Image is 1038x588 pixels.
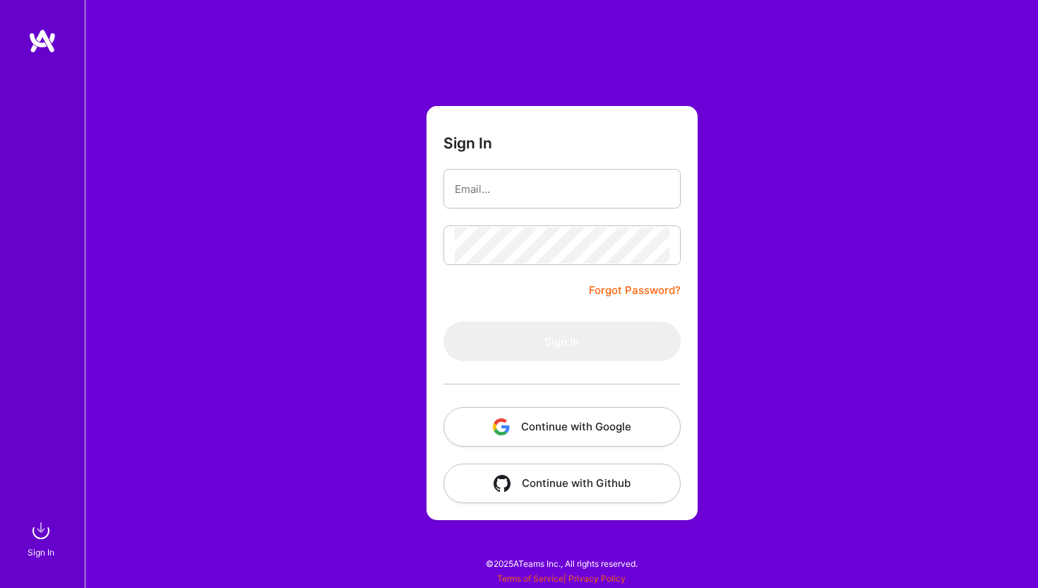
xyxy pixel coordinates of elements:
[455,171,669,207] input: Email...
[28,545,54,560] div: Sign In
[85,546,1038,581] div: © 2025 ATeams Inc., All rights reserved.
[443,464,681,503] button: Continue with Github
[589,282,681,299] a: Forgot Password?
[497,573,563,584] a: Terms of Service
[494,475,511,492] img: icon
[30,517,55,560] a: sign inSign In
[568,573,626,584] a: Privacy Policy
[497,573,626,584] span: |
[443,322,681,361] button: Sign In
[27,517,55,545] img: sign in
[443,134,492,152] h3: Sign In
[493,418,510,435] img: icon
[28,28,56,54] img: logo
[443,407,681,447] button: Continue with Google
